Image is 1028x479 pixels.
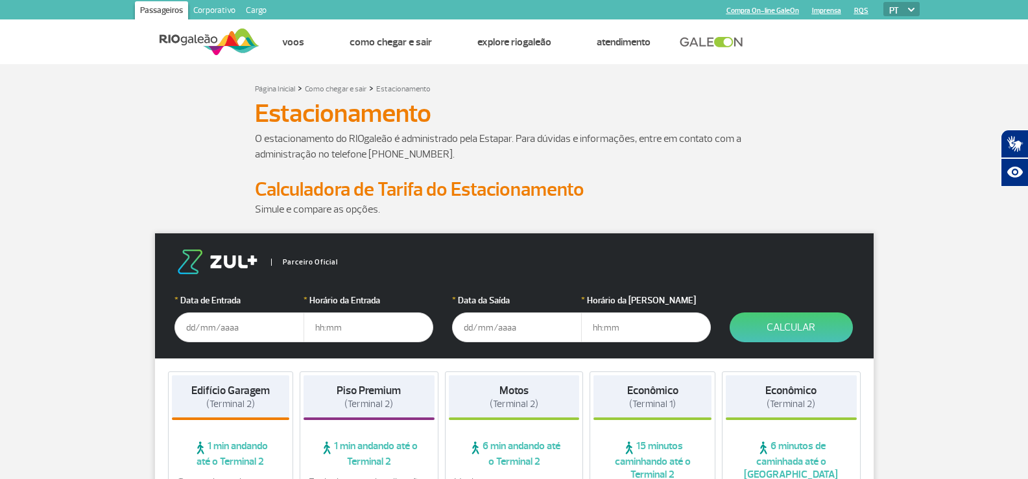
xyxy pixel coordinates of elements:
[135,1,188,22] a: Passageiros
[304,312,433,342] input: hh:mm
[854,6,868,15] a: RQS
[1001,130,1028,187] div: Plugin de acessibilidade da Hand Talk.
[255,102,774,124] h1: Estacionamento
[1001,130,1028,158] button: Abrir tradutor de língua de sinais.
[449,439,580,468] span: 6 min andando até o Terminal 2
[298,80,302,95] a: >
[350,36,432,49] a: Como chegar e sair
[597,36,651,49] a: Atendimento
[477,36,551,49] a: Explore RIOgaleão
[174,294,304,307] label: Data de Entrada
[255,202,774,217] p: Simule e compare as opções.
[730,312,853,342] button: Calcular
[499,384,529,397] strong: Motos
[191,384,270,397] strong: Edifício Garagem
[304,294,433,307] label: Horário da Entrada
[812,6,841,15] a: Imprensa
[304,439,435,468] span: 1 min andando até o Terminal 2
[255,84,295,94] a: Página Inicial
[369,80,374,95] a: >
[581,312,711,342] input: hh:mm
[255,131,774,162] p: O estacionamento do RIOgaleão é administrado pela Estapar. Para dúvidas e informações, entre em c...
[344,398,393,410] span: (Terminal 2)
[188,1,241,22] a: Corporativo
[255,178,774,202] h2: Calculadora de Tarifa do Estacionamento
[376,84,431,94] a: Estacionamento
[767,398,815,410] span: (Terminal 2)
[271,259,338,266] span: Parceiro Oficial
[174,250,260,274] img: logo-zul.png
[490,398,538,410] span: (Terminal 2)
[282,36,304,49] a: Voos
[452,312,582,342] input: dd/mm/aaaa
[581,294,711,307] label: Horário da [PERSON_NAME]
[1001,158,1028,187] button: Abrir recursos assistivos.
[726,6,799,15] a: Compra On-line GaleOn
[452,294,582,307] label: Data da Saída
[241,1,272,22] a: Cargo
[629,398,676,410] span: (Terminal 1)
[305,84,366,94] a: Como chegar e sair
[206,398,255,410] span: (Terminal 2)
[765,384,817,397] strong: Econômico
[174,312,304,342] input: dd/mm/aaaa
[627,384,678,397] strong: Econômico
[172,439,290,468] span: 1 min andando até o Terminal 2
[337,384,401,397] strong: Piso Premium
